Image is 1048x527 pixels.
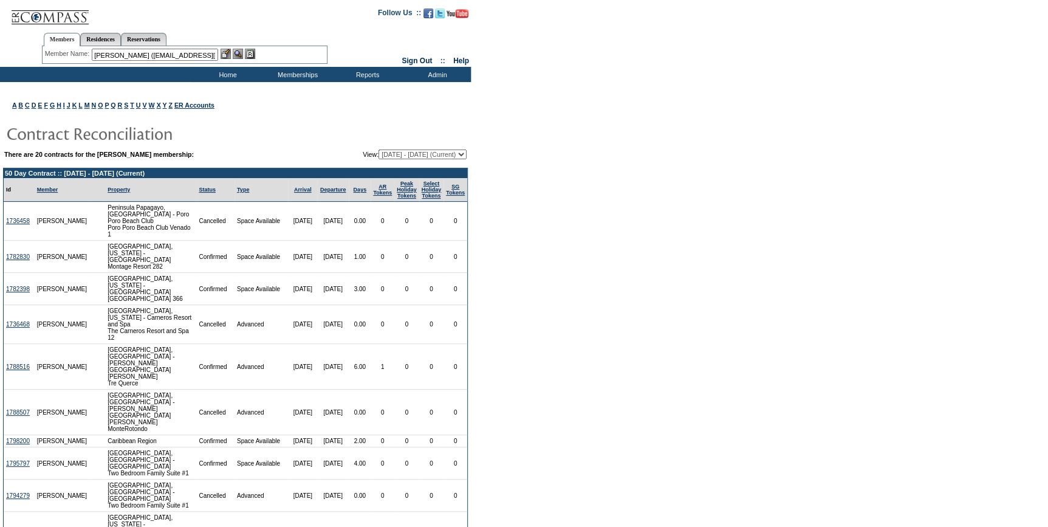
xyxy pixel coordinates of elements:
a: Select HolidayTokens [422,181,442,199]
td: 0 [419,241,444,273]
a: Help [453,57,469,65]
td: Space Available [235,202,289,241]
a: Type [237,187,249,193]
a: Z [168,102,173,109]
td: [DATE] [288,273,317,305]
a: V [142,102,146,109]
td: 1.00 [349,241,371,273]
td: Peninsula Papagayo, [GEOGRAPHIC_DATA] - Poro Poro Beach Club Poro Poro Beach Club Venado 1 [105,202,196,241]
td: 0 [419,435,444,447]
td: 2.00 [349,435,371,447]
a: Q [111,102,115,109]
td: 0.00 [349,480,371,512]
td: 0 [394,273,419,305]
a: Property [108,187,130,193]
td: [PERSON_NAME] [35,435,90,447]
td: 3.00 [349,273,371,305]
a: Sign Out [402,57,432,65]
a: Arrival [294,187,312,193]
a: H [57,102,61,109]
td: 0 [371,390,394,435]
a: 1794279 [6,492,30,499]
td: [PERSON_NAME] [35,202,90,241]
a: 1782830 [6,253,30,260]
td: 0 [419,202,444,241]
td: [GEOGRAPHIC_DATA], [GEOGRAPHIC_DATA] - [PERSON_NAME][GEOGRAPHIC_DATA][PERSON_NAME] MonteRotondo [105,390,196,435]
td: 0.00 [349,390,371,435]
td: [DATE] [288,447,317,480]
td: [DATE] [288,305,317,344]
a: F [44,102,48,109]
td: 0 [371,273,394,305]
td: 0 [444,390,467,435]
td: [PERSON_NAME] [35,305,90,344]
td: 50 Day Contract :: [DATE] - [DATE] (Current) [4,168,467,178]
td: Cancelled [196,202,235,241]
a: Subscribe to our YouTube Channel [447,12,468,19]
td: 4.00 [349,447,371,480]
a: K [72,102,77,109]
img: Subscribe to our YouTube Channel [447,9,468,18]
td: 1 [371,344,394,390]
td: 6.00 [349,344,371,390]
td: 0 [394,305,419,344]
a: D [32,102,36,109]
a: E [38,102,42,109]
a: W [149,102,155,109]
a: B [18,102,23,109]
a: ER Accounts [174,102,214,109]
a: Follow us on Twitter [435,12,445,19]
td: 0 [444,241,467,273]
a: P [104,102,109,109]
td: Cancelled [196,305,235,344]
td: [DATE] [317,480,349,512]
a: Member [37,187,58,193]
td: 0 [419,305,444,344]
img: Become our fan on Facebook [423,9,433,18]
td: Advanced [235,305,289,344]
a: Y [162,102,166,109]
td: Id [4,178,35,202]
a: G [50,102,55,109]
td: [DATE] [288,202,317,241]
a: 1736458 [6,218,30,224]
a: M [84,102,90,109]
td: Advanced [235,480,289,512]
td: [GEOGRAPHIC_DATA], [GEOGRAPHIC_DATA] - [GEOGRAPHIC_DATA] Two Bedroom Family Suite #1 [105,480,196,512]
td: [DATE] [288,241,317,273]
td: [PERSON_NAME] [35,344,90,390]
td: Home [191,67,261,82]
a: 1795797 [6,460,30,467]
a: T [130,102,134,109]
td: [DATE] [317,435,349,447]
td: 0 [444,480,467,512]
a: Become our fan on Facebook [423,12,433,19]
a: C [25,102,30,109]
div: Member Name: [45,49,92,59]
a: N [91,102,96,109]
td: 0 [394,390,419,435]
img: Follow us on Twitter [435,9,445,18]
a: I [63,102,65,109]
td: 0 [394,435,419,447]
td: View: [303,150,467,159]
td: [DATE] [317,447,349,480]
td: [DATE] [317,305,349,344]
td: 0 [444,435,467,447]
td: Space Available [235,273,289,305]
td: 0 [444,344,467,390]
td: 0 [394,344,419,390]
td: 0 [419,273,444,305]
td: [DATE] [288,480,317,512]
td: Space Available [235,241,289,273]
a: SGTokens [446,184,465,196]
td: [DATE] [317,390,349,435]
td: 0 [444,273,467,305]
img: pgTtlContractReconciliation.gif [6,121,249,145]
td: Space Available [235,435,289,447]
td: Confirmed [196,241,235,273]
img: View [233,49,243,59]
td: 0 [371,447,394,480]
td: 0 [419,447,444,480]
td: [DATE] [288,435,317,447]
